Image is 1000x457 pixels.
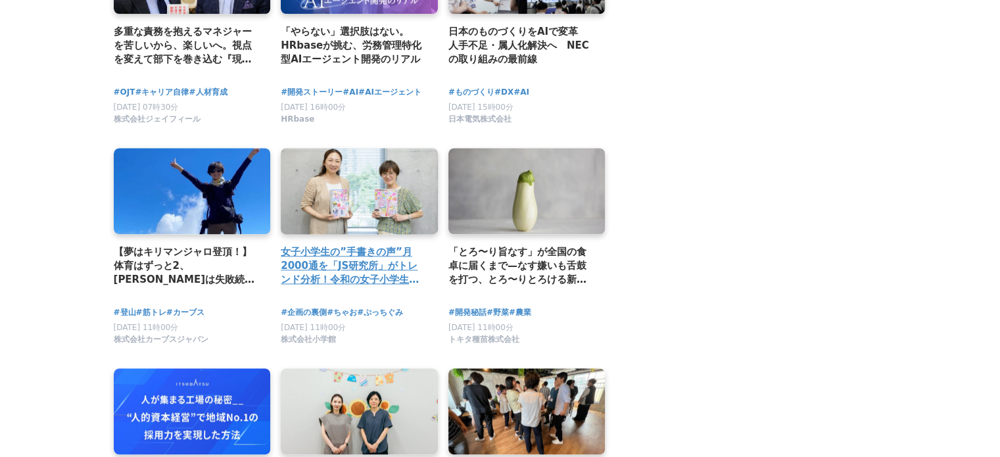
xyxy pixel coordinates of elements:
a: #開発秘話 [448,306,487,319]
a: 女子小学生の”手書きの声”月2000通を「JS研究所」がトレンド分析！令和の女子小学生の「今」をとらえる秘訣とは？ [281,245,427,287]
a: #農業 [509,306,531,319]
span: [DATE] 11時00分 [281,323,346,332]
a: トキタ種苗株式会社 [448,338,519,347]
a: #ちゃお [327,306,357,319]
span: HRbase [281,114,314,125]
span: [DATE] 11時00分 [448,323,513,332]
a: 株式会社小学館 [281,338,336,347]
a: 多重な責務を抱えるマネジャーを苦しいから、楽しいへ。視点を変えて部下を巻き込む『現代[PERSON_NAME]の入門書』出版の裏側。 [114,24,260,67]
a: 日本電気株式会社 [448,118,512,127]
span: 株式会社カーブスジャパン [114,334,208,345]
a: #ものづくり [448,86,494,99]
span: 日本電気株式会社 [448,114,512,125]
a: 株式会社ジェイフィール [114,118,201,127]
a: #AI [343,86,358,99]
a: #OJT [114,86,135,99]
span: [DATE] 11時00分 [114,323,179,332]
a: 「やらない」選択肢はない。HRbaseが挑む、労務管理特化型AIエージェント開発のリアル [281,24,427,67]
span: [DATE] 16時00分 [281,103,346,112]
a: #登山 [114,306,136,319]
span: 株式会社小学館 [281,334,336,345]
a: 日本のものづくりをAIで変革 人手不足・属人化解決へ NECの取り組みの最前線 [448,24,595,67]
a: #カーブス [166,306,204,319]
a: #野菜 [487,306,509,319]
a: #DX [494,86,513,99]
span: トキタ種苗株式会社 [448,334,519,345]
a: #AI [513,86,529,99]
a: #筋トレ [136,306,166,319]
a: 株式会社カーブスジャパン [114,338,208,347]
a: #ぷっちぐみ [357,306,403,319]
span: [DATE] 07時30分 [114,103,179,112]
a: #企画の裏側 [281,306,327,319]
span: 株式会社ジェイフィール [114,114,201,125]
a: HRbase [281,118,314,127]
a: #キャリア自律 [135,86,189,99]
a: #開発ストーリー [281,86,343,99]
a: 「とろ〜り旨なす」が全国の食卓に届くまで—なす嫌いも舌鼓を打つ、とろ〜りとろける新食感 [448,245,595,287]
span: [DATE] 15時00分 [448,103,513,112]
a: 【夢はキリマンジャロ登頂！】体育はずっと2、[PERSON_NAME]は失敗続きだった私がまさかの屋久島トレッキングで変わったもの [114,245,260,287]
a: #人材育成 [189,86,227,99]
a: #AIエージェント [358,86,421,99]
